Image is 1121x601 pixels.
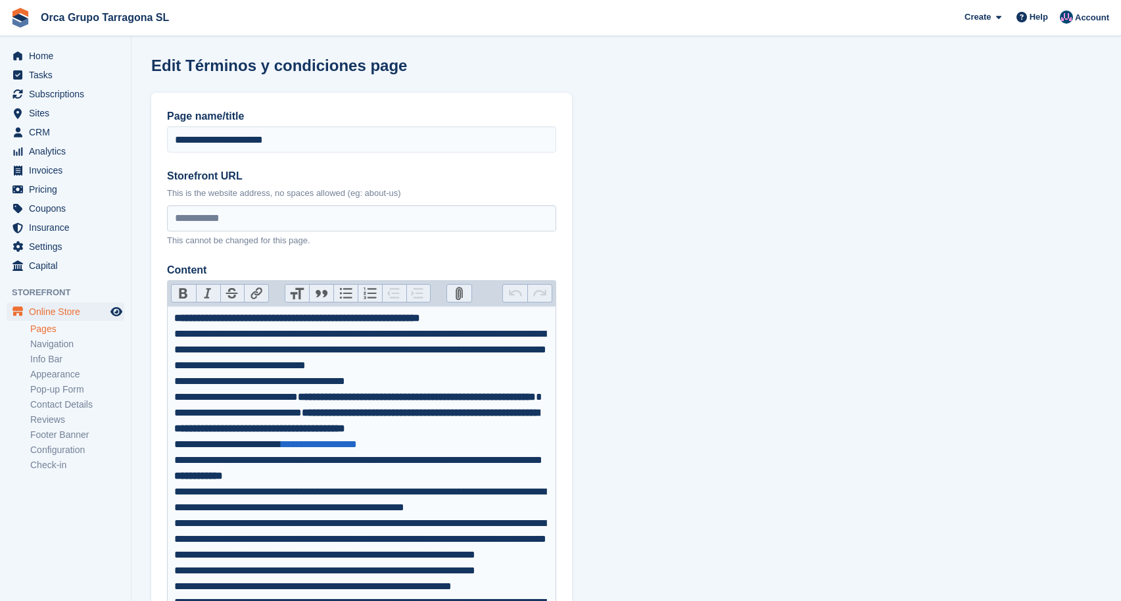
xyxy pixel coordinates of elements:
[7,302,124,321] a: menu
[30,368,124,381] a: Appearance
[7,161,124,180] a: menu
[29,123,108,141] span: CRM
[30,459,124,471] a: Check-in
[358,285,382,302] button: Numbers
[167,262,556,278] label: Content
[167,234,556,247] p: This cannot be changed for this page.
[30,353,124,366] a: Info Bar
[965,11,991,24] span: Create
[244,285,268,302] button: Link
[29,161,108,180] span: Invoices
[11,8,30,28] img: stora-icon-8386f47178a22dfd0bd8f6a31ec36ba5ce8667c1dd55bd0f319d3a0aa187defe.svg
[7,66,124,84] a: menu
[29,199,108,218] span: Coupons
[30,444,124,456] a: Configuration
[29,180,108,199] span: Pricing
[1030,11,1048,24] span: Help
[29,237,108,256] span: Settings
[7,180,124,199] a: menu
[172,285,196,302] button: Bold
[167,187,556,200] p: This is the website address, no spaces allowed (eg: about-us)
[406,285,431,302] button: Increase Level
[12,286,131,299] span: Storefront
[36,7,174,28] a: Orca Grupo Tarragona SL
[7,256,124,275] a: menu
[29,104,108,122] span: Sites
[30,398,124,411] a: Contact Details
[151,57,407,74] h1: Edit Términos y condiciones page
[333,285,358,302] button: Bullets
[7,123,124,141] a: menu
[29,142,108,160] span: Analytics
[108,304,124,320] a: Preview store
[30,414,124,426] a: Reviews
[29,47,108,65] span: Home
[30,338,124,350] a: Navigation
[29,256,108,275] span: Capital
[309,285,333,302] button: Quote
[382,285,406,302] button: Decrease Level
[30,429,124,441] a: Footer Banner
[29,66,108,84] span: Tasks
[7,85,124,103] a: menu
[167,108,556,124] label: Page name/title
[196,285,220,302] button: Italic
[30,383,124,396] a: Pop-up Form
[503,285,527,302] button: Undo
[7,237,124,256] a: menu
[29,218,108,237] span: Insurance
[447,285,471,302] button: Attach Files
[7,218,124,237] a: menu
[7,47,124,65] a: menu
[7,104,124,122] a: menu
[7,142,124,160] a: menu
[1060,11,1073,24] img: ADMIN MANAGMENT
[7,199,124,218] a: menu
[167,168,556,184] label: Storefront URL
[527,285,552,302] button: Redo
[285,285,310,302] button: Heading
[1075,11,1109,24] span: Account
[29,85,108,103] span: Subscriptions
[220,285,245,302] button: Strikethrough
[30,323,124,335] a: Pages
[29,302,108,321] span: Online Store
